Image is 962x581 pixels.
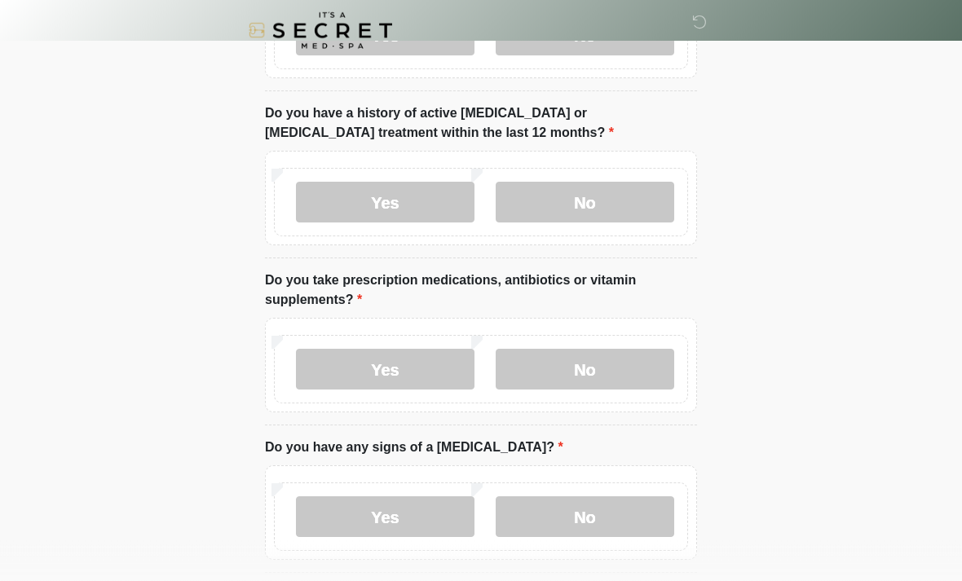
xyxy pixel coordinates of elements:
label: Do you have any signs of a [MEDICAL_DATA]? [265,438,563,458]
img: It's A Secret Med Spa Logo [249,12,392,49]
label: No [496,350,674,390]
label: Do you have a history of active [MEDICAL_DATA] or [MEDICAL_DATA] treatment within the last 12 mon... [265,104,697,143]
label: Yes [296,183,474,223]
label: Yes [296,350,474,390]
label: No [496,183,674,223]
label: Do you take prescription medications, antibiotics or vitamin supplements? [265,271,697,310]
label: Yes [296,497,474,538]
label: No [496,497,674,538]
